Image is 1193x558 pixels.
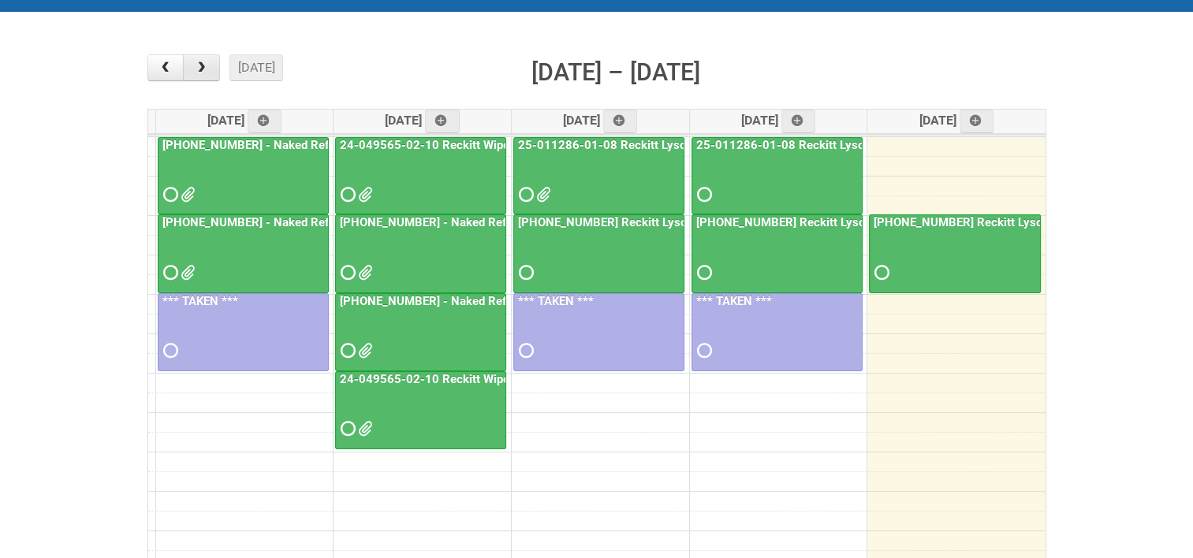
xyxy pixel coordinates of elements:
span: 24-049565-02-10 - LEFTOVERS.xlsx 24-049565-02 Reckitt Wipes HUT Stages 1-3 - Lion addresses (obm)... [358,189,369,200]
span: GROUP 1003.jpg GROUP 1003 (2).jpg GROUP 1003 (3).jpg GROUP 1003 (4).jpg GROUP 1003 (5).jpg GROUP ... [181,267,192,278]
a: [PHONE_NUMBER] - Naked Reformulation Mailing 2 PHOTOS [337,294,667,308]
a: [PHONE_NUMBER] Reckitt Lysol Wipes Stage 4 - labeling day [515,215,848,229]
a: [PHONE_NUMBER] - Naked Reformulation Mailing 1 PHOTOS [159,215,490,229]
button: [DATE] [229,54,283,81]
a: Add an event [603,110,638,133]
span: Requested [519,189,530,200]
a: 24-049565-02-10 Reckitt Wipes HUT Stages 1-3 [337,138,608,152]
a: [PHONE_NUMBER] - Naked Reformulation Mailing 1 [159,138,441,152]
span: Requested [341,267,352,278]
a: [PHONE_NUMBER] - Naked Reformulation Mailing 1 PHOTOS [158,214,329,292]
a: [PHONE_NUMBER] - Naked Reformulation - Mailing 2 [335,214,506,292]
span: Requested [341,345,352,356]
span: Requested [163,267,174,278]
a: 25-011286-01-08 Reckitt Lysol Laundry Scented - BLINDING (hold slot) [692,137,863,215]
a: 25-011286-01-08 Reckitt Lysol Laundry Scented - BLINDING (hold slot) [513,137,684,215]
a: [PHONE_NUMBER] - Naked Reformulation Mailing 1 [158,137,329,215]
span: LABEL RECONCILIATION FORM_25011286.docx 25-011286-01 - MOR - Blinding.xlsm [536,189,547,200]
span: Requested [697,189,708,200]
span: GROUP 1003 (2).jpg GROUP 1003 (2) BACK.jpg GROUP 1003 (3).jpg GROUP 1003 (3) BACK.jpg [358,423,369,434]
span: [DATE] [385,113,460,128]
a: Add an event [960,110,994,133]
span: GROUP 1003 (2).jpg GROUP 1003 (2) BACK.jpg GROUP 1003 (3).jpg GROUP 1003 (3) BACK.jpg [358,345,369,356]
span: [DATE] [741,113,816,128]
h2: [DATE] – [DATE] [531,54,700,91]
a: 24-049565-02-10 Reckitt Wipes HUT Stages 1-3 - slot for photos [337,372,695,386]
a: [PHONE_NUMBER] Reckitt Lysol Wipes Stage 4 - labeling day [513,214,684,292]
span: Requested [163,345,174,356]
span: [DATE] [207,113,282,128]
a: [PHONE_NUMBER] - Naked Reformulation Mailing 2 PHOTOS [335,293,506,371]
span: Requested [697,267,708,278]
a: Add an event [248,110,282,133]
span: Requested [163,189,174,200]
a: 24-049565-02-10 Reckitt Wipes HUT Stages 1-3 [335,137,506,215]
a: [PHONE_NUMBER] Reckitt Lysol Wipes Stage 4 - labeling day [692,214,863,292]
a: [PHONE_NUMBER] - Naked Reformulation - Mailing 2 [337,215,626,229]
span: [DATE] [919,113,994,128]
a: 25-011286-01-08 Reckitt Lysol Laundry Scented - BLINDING (hold slot) [693,138,1082,152]
span: Requested [341,189,352,200]
span: Requested [341,423,352,434]
a: Add an event [781,110,816,133]
a: 24-049565-02-10 Reckitt Wipes HUT Stages 1-3 - slot for photos [335,371,506,449]
span: [DATE] [563,113,638,128]
span: MDN - 25-055556-01 LEFTOVERS1.xlsx LION_Mailing2_25-055556-01_LABELS_06Oct25_FIXED.xlsx MOR_M2.xl... [358,267,369,278]
span: Requested [874,267,885,278]
a: Add an event [425,110,460,133]
span: Lion25-055556-01_LABELS_03Oct25.xlsx MOR - 25-055556-01.xlsm G147.png G258.png G369.png M147.png ... [181,189,192,200]
span: Requested [519,345,530,356]
a: [PHONE_NUMBER] Reckitt Lysol Wipes Stage 4 - labeling day [869,214,1041,292]
span: Requested [519,267,530,278]
a: 25-011286-01-08 Reckitt Lysol Laundry Scented - BLINDING (hold slot) [515,138,904,152]
span: Requested [697,345,708,356]
a: [PHONE_NUMBER] Reckitt Lysol Wipes Stage 4 - labeling day [693,215,1026,229]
